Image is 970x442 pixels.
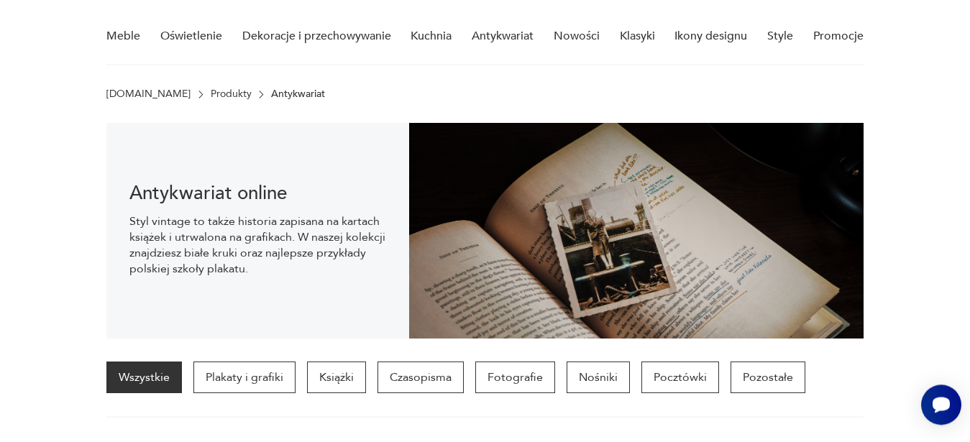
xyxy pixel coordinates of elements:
img: c8a9187830f37f141118a59c8d49ce82.jpg [409,123,863,339]
p: Styl vintage to także historia zapisana na kartach książek i utrwalona na grafikach. W naszej kol... [129,213,386,277]
a: Pocztówki [641,362,719,393]
a: Dekoracje i przechowywanie [242,9,391,64]
p: Antykwariat [271,88,325,100]
a: Produkty [211,88,252,100]
a: Nowości [554,9,600,64]
a: Ikony designu [674,9,747,64]
a: Książki [307,362,366,393]
a: Style [767,9,793,64]
a: Klasyki [620,9,655,64]
a: Pozostałe [731,362,805,393]
a: Oświetlenie [160,9,222,64]
a: Promocje [813,9,864,64]
a: Fotografie [475,362,555,393]
a: Plakaty i grafiki [193,362,296,393]
a: Meble [106,9,140,64]
a: Nośniki [567,362,630,393]
a: Kuchnia [411,9,452,64]
h1: Antykwariat online [129,185,386,202]
a: Wszystkie [106,362,182,393]
a: [DOMAIN_NAME] [106,88,191,100]
a: Czasopisma [378,362,464,393]
a: Antykwariat [472,9,534,64]
iframe: Smartsupp widget button [921,385,961,425]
